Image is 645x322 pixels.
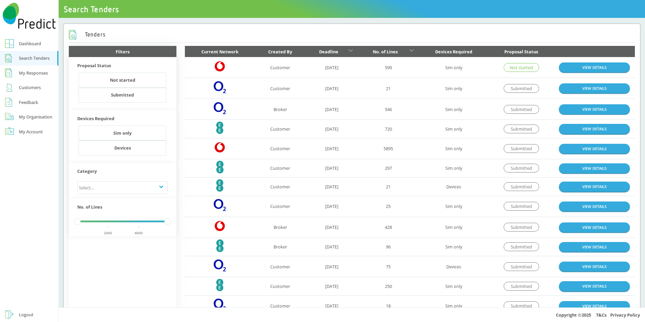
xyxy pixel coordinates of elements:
td: Broker [255,217,306,238]
td: 25 [358,196,419,217]
td: 21 [358,78,419,99]
a: VIEW DETAILS [559,262,630,271]
div: 4000 [116,229,161,237]
a: Privacy Policy [610,312,640,318]
td: [DATE] [305,138,358,159]
div: No. of Lines [363,48,408,56]
a: VIEW DETAILS [559,301,630,311]
td: Customer [255,196,306,217]
td: Sim only [419,295,489,316]
a: VIEW DETAILS [559,281,630,291]
td: Sim only [419,57,489,78]
a: VIEW DETAILS [559,124,630,134]
td: Customer [255,120,306,138]
a: VIEW DETAILS [559,163,630,173]
a: VIEW DETAILS [559,83,630,93]
td: 546 [358,99,419,120]
td: Sim only [419,196,489,217]
td: [DATE] [305,120,358,138]
div: Submitted [504,223,539,232]
td: Sim only [419,159,489,178]
td: [DATE] [305,57,358,78]
td: [DATE] [305,99,358,120]
div: Logout [19,311,33,319]
div: Submitted [504,125,539,133]
td: Customer [255,256,306,277]
div: Search Tenders [19,54,50,62]
a: T&Cs [596,312,607,318]
div: Devices Required [424,48,484,56]
a: VIEW DETAILS [559,222,630,232]
div: Not started [110,78,135,82]
td: Sim only [419,138,489,159]
div: My Account [19,128,43,136]
td: [DATE] [305,196,358,217]
td: [DATE] [305,78,358,99]
td: 428 [358,217,419,238]
a: VIEW DETAILS [559,242,630,252]
div: No. of Lines [77,203,168,214]
div: Submitted [504,242,539,251]
a: VIEW DETAILS [559,104,630,114]
div: Sim only [113,131,132,135]
div: Not started [504,63,539,72]
td: Customer [255,159,306,178]
td: Devices [419,178,489,196]
a: VIEW DETAILS [559,62,630,72]
div: My Organisation [19,113,52,121]
td: 75 [358,256,419,277]
td: Customer [255,178,306,196]
div: Submitted [504,84,539,93]
div: Submitted [111,93,134,97]
div: Feedback [19,98,38,106]
div: Submitted [504,164,539,172]
td: [DATE] [305,217,358,238]
td: Sim only [419,277,489,296]
td: [DATE] [305,178,358,196]
td: Customer [255,57,306,78]
td: 96 [358,238,419,256]
div: My Responses [19,69,48,77]
a: VIEW DETAILS [559,144,630,154]
div: Dashboard [19,39,41,48]
td: [DATE] [305,277,358,296]
td: [DATE] [305,256,358,277]
td: Devices [419,256,489,277]
td: Sim only [419,120,489,138]
div: Category [77,167,168,178]
div: Submitted [504,182,539,191]
td: Broker [255,238,306,256]
button: Submitted [79,88,166,103]
td: Sim only [419,99,489,120]
td: 250 [358,277,419,296]
div: Copyright © 2025 [59,307,645,322]
div: Submitted [504,202,539,211]
div: Customers [19,83,41,91]
td: Customer [255,277,306,296]
div: 2000 [85,229,131,237]
h2: Tenders [69,30,106,40]
div: Proposal Status [77,61,168,73]
div: Devices [114,146,131,150]
td: [DATE] [305,295,358,316]
div: Submitted [504,301,539,310]
div: Submitted [504,144,539,153]
td: Customer [255,78,306,99]
div: Proposal Status [494,48,549,56]
td: 5895 [358,138,419,159]
a: VIEW DETAILS [559,182,630,191]
td: Broker [255,99,306,120]
div: Deadline [310,48,347,56]
td: [DATE] [305,159,358,178]
td: Customer [255,138,306,159]
td: 297 [358,159,419,178]
td: 18 [358,295,419,316]
div: Submitted [504,262,539,271]
button: Sim only [79,126,166,141]
div: Filters [69,46,176,57]
div: Submitted [504,105,539,114]
img: Predict Mobile [3,3,56,29]
td: 21 [358,178,419,196]
button: Devices [79,140,166,156]
div: Submitted [504,282,539,291]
